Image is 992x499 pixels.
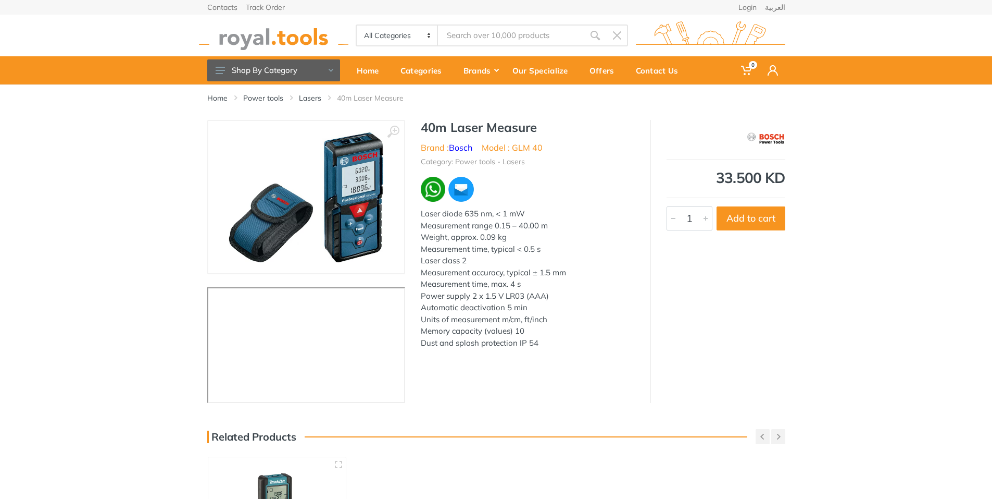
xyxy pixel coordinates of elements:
[337,93,419,103] li: 40m Laser Measure
[393,59,456,81] div: Categories
[207,93,785,103] nav: breadcrumb
[505,56,582,84] a: Our Specialize
[482,141,543,154] li: Model : GLM 40
[449,142,472,153] a: Bosch
[393,56,456,84] a: Categories
[629,56,693,84] a: Contact Us
[734,56,760,84] a: 0
[357,26,438,45] select: Category
[349,59,393,81] div: Home
[243,93,283,103] a: Power tools
[438,25,584,46] input: Site search
[199,21,348,50] img: royal.tools Logo
[207,4,237,11] a: Contacts
[765,4,785,11] a: العربية
[629,59,693,81] div: Contact Us
[246,4,285,11] a: Track Order
[738,4,757,11] a: Login
[207,431,296,443] h3: Related Products
[582,59,629,81] div: Offers
[582,56,629,84] a: Offers
[421,177,446,202] img: wa.webp
[207,93,228,103] a: Home
[421,156,525,167] li: Category: Power tools - Lasers
[717,206,785,230] button: Add to cart
[749,61,757,69] span: 0
[667,171,785,185] div: 33.500 KD
[349,56,393,84] a: Home
[456,59,505,81] div: Brands
[421,120,634,135] h1: 40m Laser Measure
[505,59,582,81] div: Our Specialize
[636,21,785,50] img: royal.tools Logo
[228,131,384,263] img: Royal Tools - 40m Laser Measure
[299,93,321,103] a: Lasers
[746,125,785,151] img: Bosch
[421,141,472,154] li: Brand :
[447,176,475,203] img: ma.webp
[421,208,634,349] div: Laser diode 635 nm, < 1 mW Measurement range 0.15 – 40.00 m Weight, approx. 0.09 kg Measurement t...
[207,59,340,81] button: Shop By Category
